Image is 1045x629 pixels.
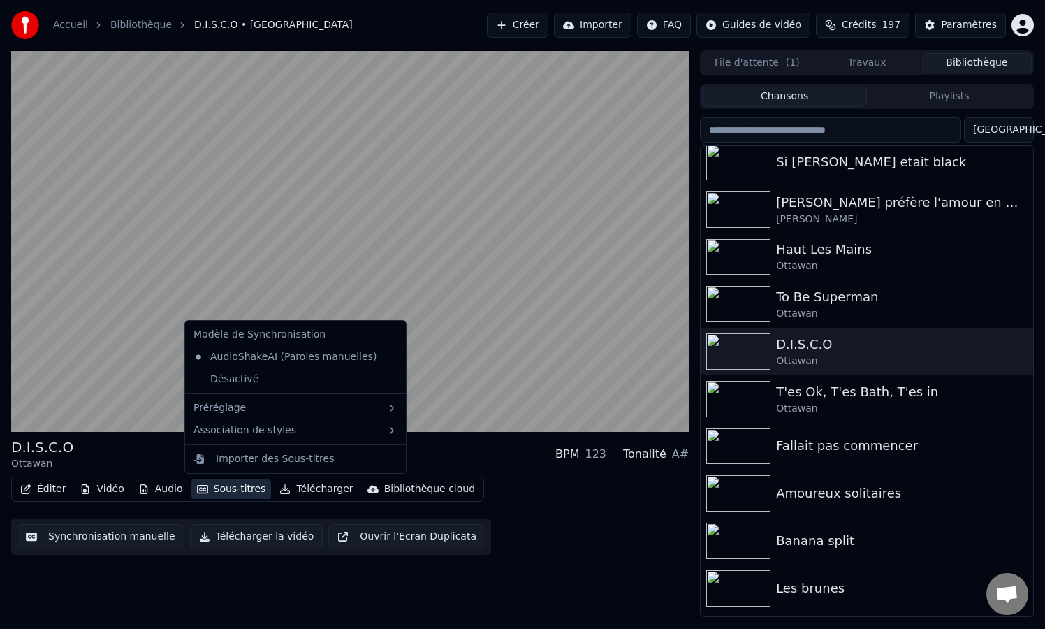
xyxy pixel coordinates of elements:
[776,307,1028,321] div: Ottawan
[696,13,810,38] button: Guides de vidéo
[11,457,73,471] div: Ottawan
[776,382,1028,402] div: T'es Ok, T'es Bath, T'es in
[188,368,403,391] div: Désactivé
[776,212,1028,226] div: [PERSON_NAME]
[776,240,1028,259] div: Haut Les Mains
[555,446,579,463] div: BPM
[702,87,867,107] button: Chansons
[816,13,909,38] button: Crédits197
[986,573,1028,615] a: Ouvrir le chat
[74,479,129,499] button: Vidéo
[194,18,353,32] span: D.I.S.C.O • [GEOGRAPHIC_DATA]
[328,524,485,549] button: Ouvrir l'Ecran Duplicata
[941,18,997,32] div: Paramètres
[776,436,1028,456] div: Fallait pas commencer
[786,56,800,70] span: ( 1 )
[487,13,548,38] button: Créer
[17,524,184,549] button: Synchronisation manuelle
[623,446,666,463] div: Tonalité
[133,479,189,499] button: Audio
[53,18,353,32] nav: breadcrumb
[776,152,1028,172] div: Si [PERSON_NAME] etait black
[922,53,1032,73] button: Bibliothèque
[11,438,73,457] div: D.I.S.C.O
[776,193,1028,212] div: [PERSON_NAME] préfère l'amour en mer
[110,18,172,32] a: Bibliothèque
[53,18,88,32] a: Accueil
[915,13,1006,38] button: Paramètres
[188,419,403,442] div: Association de styles
[672,446,689,463] div: A#
[216,452,334,466] div: Importer des Sous-titres
[776,259,1028,273] div: Ottawan
[15,479,71,499] button: Éditer
[776,335,1028,354] div: D.I.S.C.O
[776,287,1028,307] div: To Be Superman
[384,482,475,496] div: Bibliothèque cloud
[554,13,631,38] button: Importer
[867,87,1032,107] button: Playlists
[188,397,403,419] div: Préréglage
[637,13,691,38] button: FAQ
[188,346,382,368] div: AudioShakeAI (Paroles manuelles)
[812,53,921,73] button: Travaux
[190,524,323,549] button: Télécharger la vidéo
[11,11,39,39] img: youka
[776,484,1028,503] div: Amoureux solitaires
[882,18,900,32] span: 197
[776,354,1028,368] div: Ottawan
[702,53,812,73] button: File d'attente
[776,402,1028,416] div: Ottawan
[842,18,876,32] span: Crédits
[274,479,358,499] button: Télécharger
[191,479,272,499] button: Sous-titres
[585,446,606,463] div: 123
[776,579,1028,598] div: Les brunes
[776,531,1028,551] div: Banana split
[188,324,403,346] div: Modèle de Synchronisation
